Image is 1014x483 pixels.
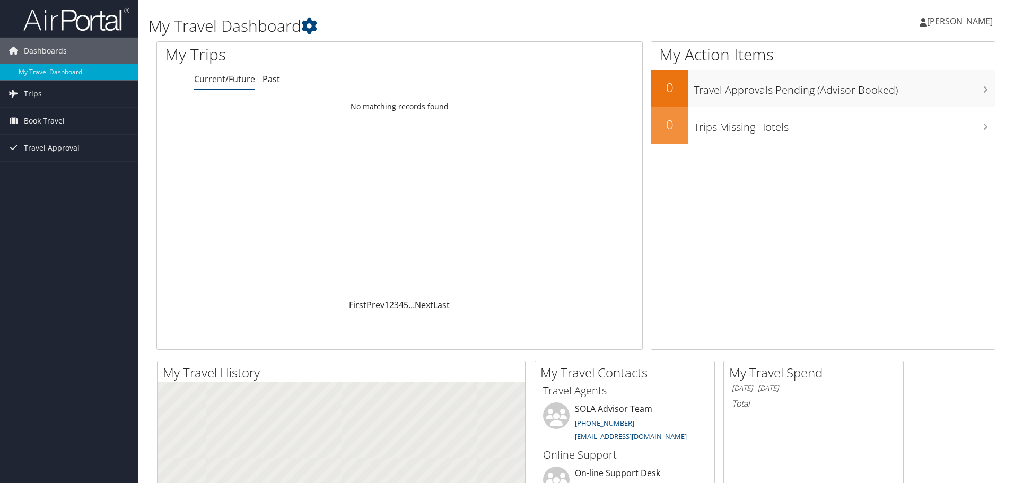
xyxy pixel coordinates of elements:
span: … [408,299,415,311]
a: 0Travel Approvals Pending (Advisor Booked) [651,70,995,107]
a: 4 [399,299,404,311]
h3: Trips Missing Hotels [694,115,995,135]
span: Dashboards [24,38,67,64]
a: 0Trips Missing Hotels [651,107,995,144]
h2: 0 [651,78,688,96]
h3: Online Support [543,447,706,462]
span: Trips [24,81,42,107]
a: [EMAIL_ADDRESS][DOMAIN_NAME] [575,432,687,441]
span: Travel Approval [24,135,80,161]
h3: Travel Approvals Pending (Advisor Booked) [694,77,995,98]
h1: My Action Items [651,43,995,66]
li: SOLA Advisor Team [538,402,712,446]
a: 2 [389,299,394,311]
img: airportal-logo.png [23,7,129,32]
a: 5 [404,299,408,311]
a: 3 [394,299,399,311]
a: Current/Future [194,73,255,85]
h1: My Travel Dashboard [148,15,719,37]
h2: My Travel Contacts [540,364,714,382]
a: Prev [366,299,384,311]
a: First [349,299,366,311]
a: [PERSON_NAME] [920,5,1003,37]
td: No matching records found [157,97,642,116]
a: Next [415,299,433,311]
a: Last [433,299,450,311]
h2: 0 [651,116,688,134]
h6: Total [732,398,895,409]
h1: My Trips [165,43,432,66]
h2: My Travel Spend [729,364,903,382]
a: 1 [384,299,389,311]
h6: [DATE] - [DATE] [732,383,895,393]
span: Book Travel [24,108,65,134]
a: Past [263,73,280,85]
a: [PHONE_NUMBER] [575,418,634,428]
span: [PERSON_NAME] [927,15,993,27]
h3: Travel Agents [543,383,706,398]
h2: My Travel History [163,364,525,382]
